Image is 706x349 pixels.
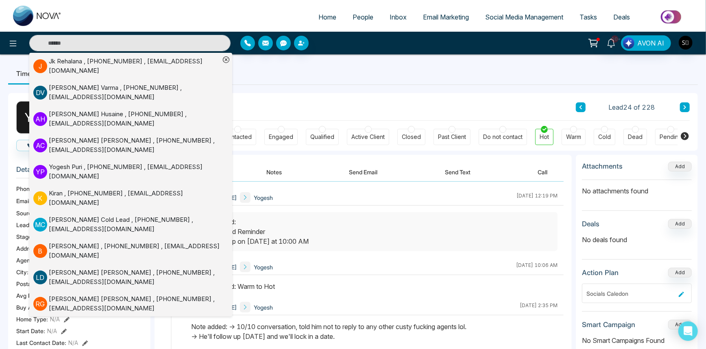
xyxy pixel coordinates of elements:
div: [PERSON_NAME] , [PHONE_NUMBER] , [EMAIL_ADDRESS][DOMAIN_NAME] [49,242,220,260]
span: N/A [50,315,60,323]
img: Market-place.gif [642,8,701,26]
span: Avg Property Price : [16,291,68,300]
a: People [344,9,381,25]
div: [PERSON_NAME] Husaine , [PHONE_NUMBER] , [EMAIL_ADDRESS][DOMAIN_NAME] [49,110,220,128]
span: Email Marketing [423,13,469,21]
a: Social Media Management [477,9,571,25]
span: Yogesh [254,263,273,271]
span: N/A [68,338,78,347]
p: L D [33,271,47,284]
span: Phone: [16,184,35,193]
h3: Attachments [582,162,623,170]
span: Social Media Management [485,13,563,21]
p: B [33,244,47,258]
div: Active Client [351,133,385,141]
div: [PERSON_NAME] [PERSON_NAME] , [PHONE_NUMBER] , [EMAIL_ADDRESS][DOMAIN_NAME] [49,268,220,286]
img: Lead Flow [623,37,634,49]
span: Home Type : [16,315,48,323]
div: Hot [540,133,549,141]
span: Add [668,163,692,169]
p: No attachments found [582,180,692,196]
span: Email: [16,197,32,205]
span: Last Contact Date : [16,338,66,347]
li: Timeline [8,63,50,85]
span: Home [318,13,336,21]
h3: Deals [582,220,599,228]
p: J [33,59,47,73]
span: Source: [16,209,37,217]
p: D V [33,86,47,100]
button: Add [668,320,692,329]
button: Send Text [429,163,487,181]
h3: Smart Campaign [582,321,635,329]
button: Notes [250,163,298,181]
div: Engaged [269,133,293,141]
img: User Avatar [679,36,693,50]
button: Add [668,162,692,171]
div: Past Client [438,133,466,141]
p: A H [33,112,47,126]
span: Lead 24 of 228 [609,102,655,112]
div: [DATE] 2:35 PM [520,302,558,312]
p: M C [33,218,47,232]
span: Start Date : [16,327,45,335]
div: Warm [566,133,581,141]
img: Nova CRM Logo [13,6,62,26]
p: No deals found [582,235,692,245]
span: 10+ [611,35,619,43]
span: City : [16,268,28,276]
div: [PERSON_NAME] Varma , [PHONE_NUMBER] , [EMAIL_ADDRESS][DOMAIN_NAME] [49,83,220,102]
div: [PERSON_NAME] [PERSON_NAME] , [PHONE_NUMBER] , [EMAIL_ADDRESS][DOMAIN_NAME] [49,136,220,154]
button: Add [668,219,692,229]
span: AVON AI [637,38,664,48]
button: Add [668,268,692,277]
h3: Details [16,165,142,178]
span: Stage: [16,232,33,241]
span: Tasks [580,13,597,21]
span: Lead Type: [16,221,46,229]
div: Kiran , [PHONE_NUMBER] , [EMAIL_ADDRESS][DOMAIN_NAME] [49,189,220,207]
p: R G [33,297,47,311]
span: Yogesh [254,193,273,202]
span: Deals [613,13,630,21]
div: Pending [660,133,682,141]
a: 10+ [601,35,621,50]
a: Tasks [571,9,605,25]
span: People [353,13,373,21]
span: N/A [47,327,57,335]
p: K [33,191,47,205]
button: Call [16,140,56,151]
div: Contacted [224,133,252,141]
a: Email Marketing [415,9,477,25]
button: AVON AI [621,35,671,51]
div: [DATE] 10:06 AM [516,262,558,272]
a: Home [310,9,344,25]
a: Inbox [381,9,415,25]
span: Agent: [16,256,34,264]
div: Closed [402,133,421,141]
div: [PERSON_NAME] [PERSON_NAME] , [PHONE_NUMBER] , [EMAIL_ADDRESS][DOMAIN_NAME] [49,295,220,313]
div: Do not contact [483,133,523,141]
div: Yogesh Puri , [PHONE_NUMBER] , [EMAIL_ADDRESS][DOMAIN_NAME] [49,163,220,181]
p: Y P [33,165,47,179]
div: Y P [16,101,49,134]
div: Open Intercom Messenger [678,321,698,341]
div: Socials Caledon [586,289,675,298]
div: Dead [628,133,643,141]
p: A C [33,139,47,152]
div: [PERSON_NAME] Cold Lead , [PHONE_NUMBER] , [EMAIL_ADDRESS][DOMAIN_NAME] [49,215,220,234]
div: Cold [598,133,611,141]
a: Deals [605,9,638,25]
div: [DATE] 12:19 PM [516,192,558,203]
span: Address: [16,244,51,253]
span: Buy Area : [16,303,42,312]
div: Qualified [310,133,334,141]
button: Call [521,163,564,181]
span: Postal Code : [16,280,50,288]
span: Inbox [390,13,407,21]
button: Send Email [333,163,394,181]
p: No Smart Campaigns Found [582,336,692,345]
h3: Action Plan [582,269,619,277]
div: Jk Rehalana , [PHONE_NUMBER] , [EMAIL_ADDRESS][DOMAIN_NAME] [49,57,220,75]
span: Yogesh [254,303,273,312]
